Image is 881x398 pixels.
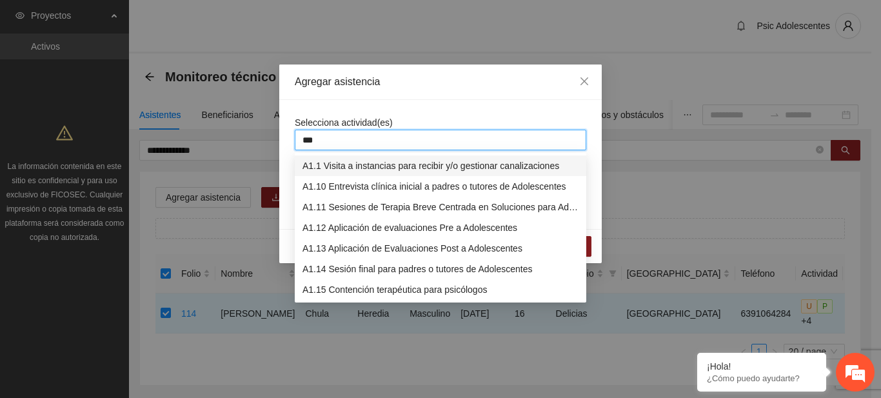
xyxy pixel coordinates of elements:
span: Estamos en línea. [75,127,178,257]
button: Close [567,65,602,99]
div: A1.13 Aplicación de Evaluaciones Post a Adolescentes [295,238,586,259]
div: ¡Hola! [707,361,817,372]
div: A1.10 Entrevista clínica inicial a padres o tutores de Adolescentes [295,176,586,197]
div: Agregar asistencia [295,75,586,89]
span: close [579,76,589,86]
div: A1.14 Sesión final para padres o tutores de Adolescentes [302,262,579,276]
div: A1.11 Sesiones de Terapia Breve Centrada en Soluciones para Adolescentes [295,197,586,217]
span: Selecciona actividad(es) [295,117,393,128]
div: A1.1 Visita a instancias para recibir y/o gestionar canalizaciones [302,159,579,173]
div: A1.1 Visita a instancias para recibir y/o gestionar canalizaciones [295,155,586,176]
div: Minimizar ventana de chat en vivo [212,6,243,37]
div: A1.13 Aplicación de Evaluaciones Post a Adolescentes [302,241,579,255]
div: A1.12 Aplicación de evaluaciones Pre a Adolescentes [302,221,579,235]
div: A1.14 Sesión final para padres o tutores de Adolescentes [295,259,586,279]
div: A1.15 Contención terapéutica para psicólogos [295,279,586,300]
div: A1.11 Sesiones de Terapia Breve Centrada en Soluciones para Adolescentes [302,200,579,214]
div: A1.10 Entrevista clínica inicial a padres o tutores de Adolescentes [302,179,579,194]
div: Chatee con nosotros ahora [67,66,217,83]
textarea: Escriba su mensaje y pulse “Intro” [6,263,246,308]
p: ¿Cómo puedo ayudarte? [707,373,817,383]
div: A1.12 Aplicación de evaluaciones Pre a Adolescentes [295,217,586,238]
div: A1.15 Contención terapéutica para psicólogos [302,283,579,297]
